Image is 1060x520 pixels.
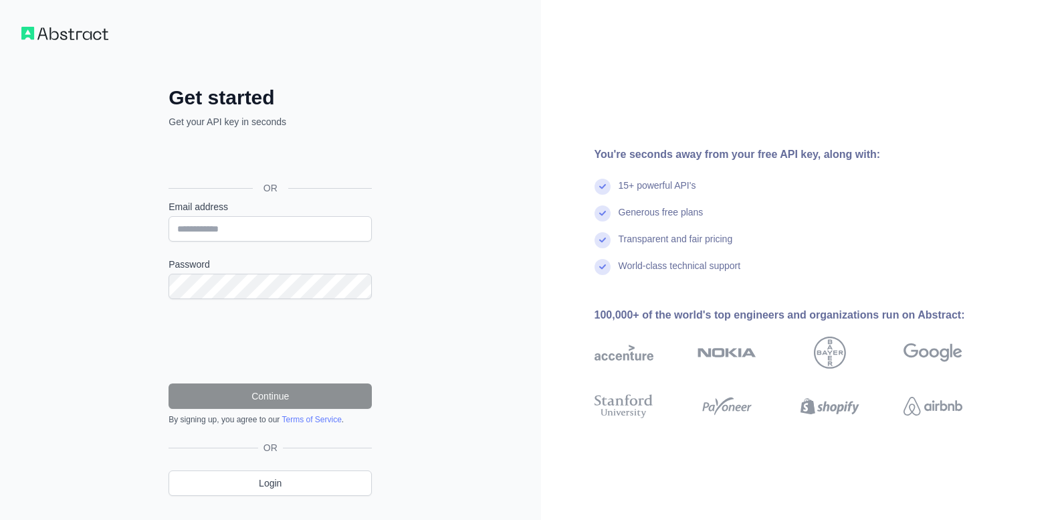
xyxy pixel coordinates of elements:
[619,179,696,205] div: 15+ powerful API's
[169,115,372,128] p: Get your API key in seconds
[169,258,372,271] label: Password
[698,392,756,421] img: payoneer
[595,337,653,369] img: accenture
[595,259,611,275] img: check mark
[282,415,341,424] a: Terms of Service
[619,205,704,232] div: Generous free plans
[595,232,611,248] img: check mark
[169,414,372,425] div: By signing up, you agree to our .
[619,259,741,286] div: World-class technical support
[595,392,653,421] img: stanford university
[698,337,756,369] img: nokia
[801,392,859,421] img: shopify
[169,200,372,213] label: Email address
[619,232,733,259] div: Transparent and fair pricing
[169,86,372,110] h2: Get started
[904,337,962,369] img: google
[595,179,611,195] img: check mark
[595,307,1005,323] div: 100,000+ of the world's top engineers and organizations run on Abstract:
[169,315,372,367] iframe: reCAPTCHA
[904,392,962,421] img: airbnb
[162,143,376,173] iframe: Кнопка "Войти с аккаунтом Google"
[258,441,283,454] span: OR
[169,470,372,496] a: Login
[814,337,846,369] img: bayer
[169,383,372,409] button: Continue
[253,181,288,195] span: OR
[21,27,108,40] img: Workflow
[595,147,1005,163] div: You're seconds away from your free API key, along with:
[595,205,611,222] img: check mark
